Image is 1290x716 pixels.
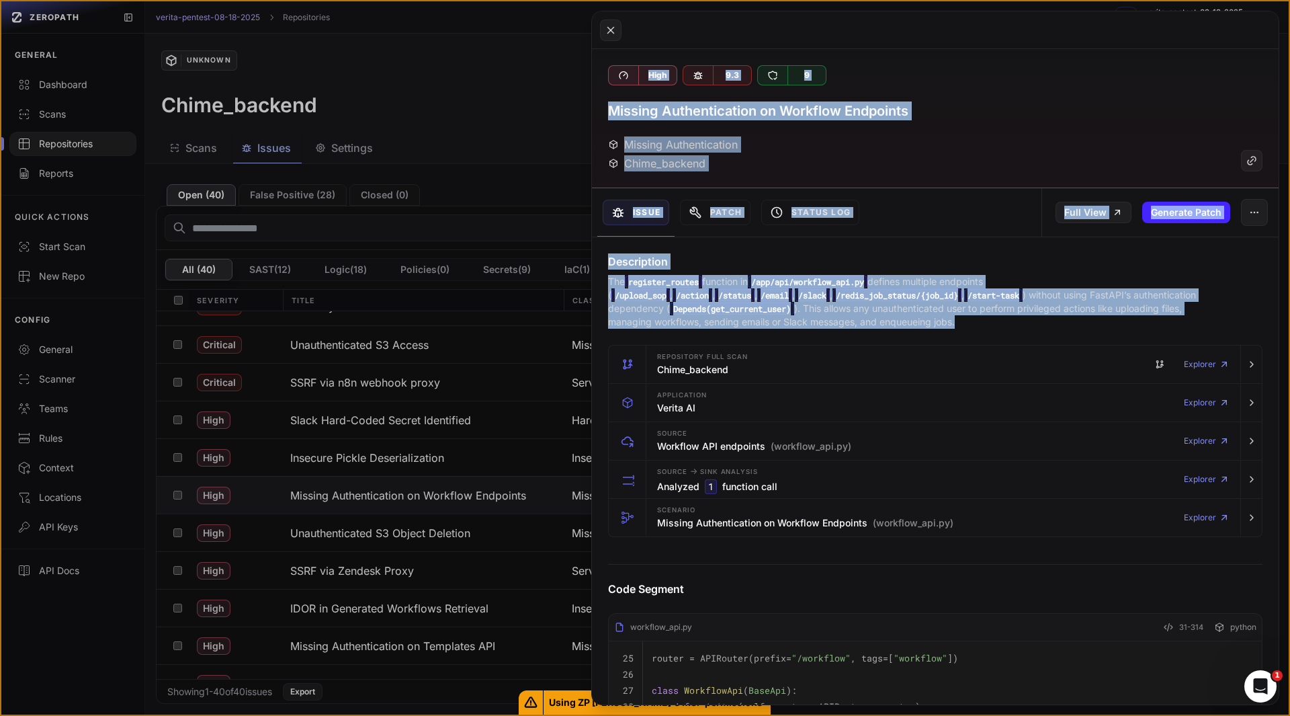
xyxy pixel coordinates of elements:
[609,461,1262,498] button: Source -> Sink Analysis Analyzed 1 function call Explorer
[608,253,1262,270] h4: Description
[670,303,794,315] code: Depends(get_current_user)
[695,701,738,713] span: __init__
[657,516,953,530] h3: Missing Authentication on Workflow Endpoints
[1184,466,1230,493] a: Explorer
[757,289,792,301] code: /email
[657,466,758,477] span: Source Sink Analysis
[652,701,926,713] code: ( ):
[1184,504,1230,531] a: Explorer
[611,289,670,301] code: /upload_sop
[623,668,634,680] code: 26
[1179,619,1203,635] span: 31-314
[652,652,958,664] code: router = APIRouter(prefix= , tags=[ ])
[603,200,669,225] button: Issue
[791,652,851,664] span: "/workflow"
[657,401,695,415] h3: Verita AI
[705,479,717,494] code: 1
[623,684,634,697] code: 27
[680,200,750,225] button: Patch
[608,581,1262,597] h4: Code Segment
[1142,202,1230,223] button: Generate Patch
[748,684,786,697] span: BaseApi
[1244,670,1277,703] iframe: Intercom live chat
[1056,202,1131,223] a: Full View
[652,684,797,697] code: ( ):
[657,507,695,514] span: Scenario
[690,466,697,476] span: ->
[608,275,1210,329] p: The function in defines multiple endpoints ( , , , , , , ) without using FastAPI’s authentication...
[544,690,771,715] span: Using ZP [PERSON_NAME]'s MSP permissions
[771,440,851,453] span: (workflow_api.py)
[1184,428,1230,454] a: Explorer
[609,499,1262,536] button: Scenario Missing Authentication on Workflow Endpoints (workflow_api.py) Explorer
[608,155,705,171] div: Chime_backend
[657,430,687,437] span: Source
[609,422,1262,460] button: Source Workflow API endpoints (workflow_api.py) Explorer
[1184,389,1230,416] a: Explorer
[623,701,634,713] code: 28
[748,276,867,288] code: /app/api/workflow_api.py
[625,276,702,288] code: register_routes
[684,684,743,697] span: WorkflowApi
[609,346,1262,383] button: Repository Full scan Chime_backend Explorer
[1184,351,1230,378] a: Explorer
[673,289,712,301] code: /action
[657,440,851,453] h3: Workflow API endpoints
[652,684,679,697] span: class
[614,622,692,633] div: workflow_api.py
[873,516,953,530] span: (workflow_api.py)
[657,479,777,494] h3: Analyzed function call
[657,363,728,376] h3: Chime_backend
[1272,670,1283,681] span: 1
[623,652,634,664] code: 25
[894,652,947,664] span: "workflow"
[832,289,961,301] code: /redis_job_status/{job_id}
[657,354,748,360] span: Repository Full scan
[964,289,1023,301] code: /start-task
[743,701,915,713] span: self, router: APIRouter = router
[715,289,755,301] code: /status
[609,384,1262,422] button: Application Verita AI Explorer
[795,289,830,301] code: /slack
[761,200,859,225] button: Status Log
[1230,622,1256,633] span: python
[657,392,707,399] span: Application
[673,701,689,713] span: def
